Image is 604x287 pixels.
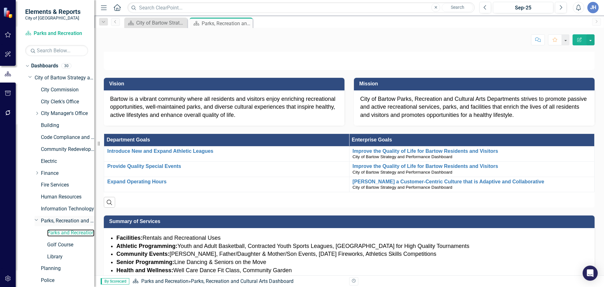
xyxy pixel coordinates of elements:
button: Search [442,3,473,12]
a: City Clerk's Office [41,98,94,106]
li: Rentals and Recreational Uses [116,234,588,242]
div: Bartow is a vibrant community where all residents and visitors enjoy enriching recreational oppor... [110,95,338,119]
td: Double-Click to Edit Right Click for Context Menu [104,162,350,177]
a: City of Bartow Strategy and Performance Dashboard [126,19,186,27]
li: Well Care Dance Fit Class, Community Garden [116,267,588,275]
a: Expand Operating Hours [107,179,346,185]
a: Code Compliance and Neighborhood Services [41,134,94,141]
a: Dashboards [31,62,58,70]
span: Search [451,5,464,10]
button: Sep-25 [493,2,553,13]
input: Search ClearPoint... [127,2,475,13]
a: [PERSON_NAME] a Customer-Centric Culture that is Adaptive and Collaborative [353,179,591,185]
a: Parks and Recreation [25,30,88,37]
h3: Vision [109,81,341,87]
strong: Health and Wellness: [116,267,173,273]
a: Provide Quality Special Events [107,164,346,169]
a: Finance [41,170,94,177]
strong: Facilities: [116,235,143,241]
strong: Senior Programming: [116,259,174,265]
span: City of Bartow Strategy and Performance Dashboard [353,185,452,190]
a: Electric [41,158,94,165]
a: Parks and Recreation [47,229,94,237]
a: Parks, Recreation and Cultural Arts [41,217,94,225]
strong: Community Events: [116,251,170,257]
div: Open Intercom Messenger [583,266,598,281]
td: Double-Click to Edit Right Click for Context Menu [349,162,595,177]
a: Golf Course [47,241,94,249]
a: Building [41,122,94,129]
td: Double-Click to Edit Right Click for Context Menu [349,177,595,192]
div: » [132,278,344,285]
span: City of Bartow Strategy and Performance Dashboard [353,154,452,159]
input: Search Below... [25,45,88,56]
div: City of Bartow Strategy and Performance Dashboard [136,19,186,27]
td: Double-Click to Edit Right Click for Context Menu [104,146,350,162]
div: Parks, Recreation and Cultural Arts Dashboard [202,20,251,27]
li: Youth and Adult Basketball, Contracted Youth Sports Leagues, [GEOGRAPHIC_DATA] for High Quality T... [116,242,588,250]
a: Community Redevelopment Agency [41,146,94,153]
strong: Athletic Programming: [116,243,177,249]
img: ClearPoint Strategy [3,7,14,18]
a: City of Bartow Strategy and Performance Dashboard [35,74,94,82]
span: Elements & Reports [25,8,81,15]
button: JH [587,2,599,13]
a: Library [47,253,94,261]
h3: Mission [359,81,591,87]
div: Parks, Recreation and Cultural Arts Dashboard [191,278,294,284]
a: Improve the Quality of Life for Bartow Residents and Visitors [353,164,591,169]
a: Information Technology [41,205,94,213]
a: Police [41,277,94,284]
a: Introduce New and Expand Athletic Leagues [107,148,346,154]
span: By Scorecard [101,278,129,284]
span: City of Bartow Strategy and Performance Dashboard [353,170,452,175]
a: Planning [41,265,94,272]
a: Parks and Recreation [141,278,188,284]
td: Double-Click to Edit Right Click for Context Menu [104,177,350,192]
a: Fire Services [41,181,94,189]
div: City of Bartow Parks, Recreation and Cultural Arts Departments strives to promote passive and act... [360,95,588,119]
div: 30 [61,63,71,69]
li: [PERSON_NAME], Father/Daughter & Mother/Son Events, [DATE] Fireworks, Athletics Skills Competitions [116,250,588,258]
a: City Manager's Office [41,110,94,117]
td: Double-Click to Edit Right Click for Context Menu [349,146,595,162]
a: Human Resources [41,193,94,201]
a: Improve the Quality of Life for Bartow Residents and Visitors [353,148,591,154]
small: City of [GEOGRAPHIC_DATA] [25,15,81,20]
li: Line Dancing & Seniors on the Move [116,258,588,267]
div: Sep-25 [495,4,551,12]
a: City Commission [41,86,94,94]
h3: Summary of Services [109,219,591,224]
